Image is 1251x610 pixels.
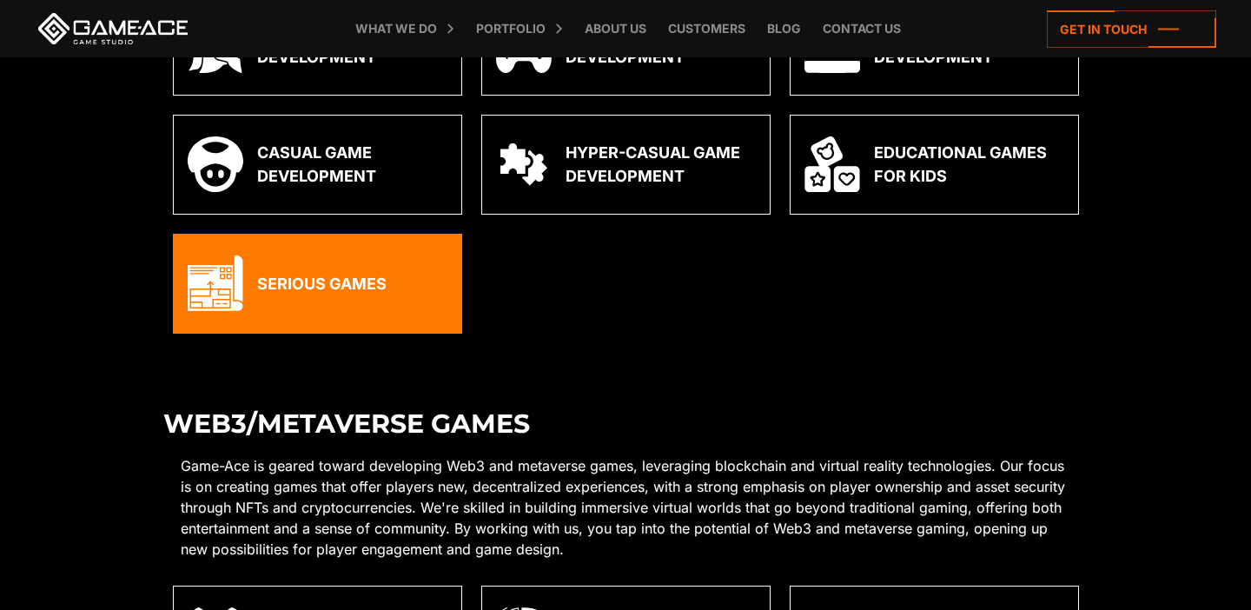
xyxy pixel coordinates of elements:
img: Hyper casual games [500,143,547,186]
img: Casual game development [188,136,243,192]
div: Casual Game Development [257,141,447,188]
div: Educational Games for Kids [874,141,1064,188]
div: Hyper-Casual Game Development [566,141,756,188]
p: Game-Ace is geared toward developing Web3 and metaverse games, leveraging blockchain and virtual ... [181,455,1071,560]
a: Get in touch [1047,10,1216,48]
img: Serious games [188,255,243,311]
div: Serious Games [257,272,387,295]
img: Educational games for kids [804,136,860,192]
h2: Web3/Metaverse Games [163,409,1089,438]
